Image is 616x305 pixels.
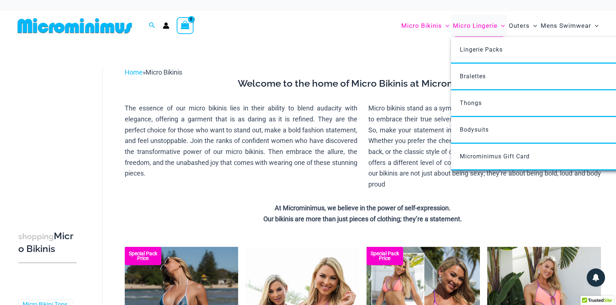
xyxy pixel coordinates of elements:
a: OutersMenu ToggleMenu Toggle [507,15,539,37]
p: Micro bikinis stand as a symbol of empowerment, tailored for women who dare to embrace their true... [368,103,601,190]
a: View Shopping Cart, empty [177,17,194,34]
span: Outers [509,16,530,35]
span: » [125,68,182,76]
span: Menu Toggle [442,16,449,35]
p: The essence of our micro bikinis lies in their ability to blend audacity with elegance, offering ... [125,103,357,179]
span: Micro Bikinis [146,68,182,76]
nav: Site Navigation [398,14,601,38]
a: Search icon link [149,21,155,30]
a: Micro BikinisMenu ToggleMenu Toggle [399,15,451,37]
span: shopping [18,232,54,241]
strong: Our bikinis are more than just pieces of clothing; they’re a statement. [263,215,462,223]
span: Lingerie Packs [460,46,503,53]
span: Menu Toggle [497,16,505,35]
a: Micro LingerieMenu ToggleMenu Toggle [451,15,507,37]
span: Micro Bikinis [401,16,442,35]
a: Home [125,68,143,76]
b: Special Pack Price [125,251,161,261]
span: Micro Lingerie [453,16,497,35]
b: Special Pack Price [367,251,403,261]
img: MM SHOP LOGO FLAT [15,18,135,34]
iframe: TrustedSite Certified [18,61,84,207]
a: Mens SwimwearMenu ToggleMenu Toggle [539,15,600,37]
span: Menu Toggle [530,16,537,35]
h3: Welcome to the home of Micro Bikinis at Microminimus. [125,78,601,90]
span: Thongs [460,99,482,106]
span: Microminimus Gift Card [460,153,530,160]
a: Account icon link [163,22,169,29]
span: Bodysuits [460,126,489,133]
span: Menu Toggle [591,16,598,35]
span: Bralettes [460,73,486,80]
strong: At Microminimus, we believe in the power of self-expression. [275,204,451,212]
span: Mens Swimwear [541,16,591,35]
h3: Micro Bikinis [18,230,77,255]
